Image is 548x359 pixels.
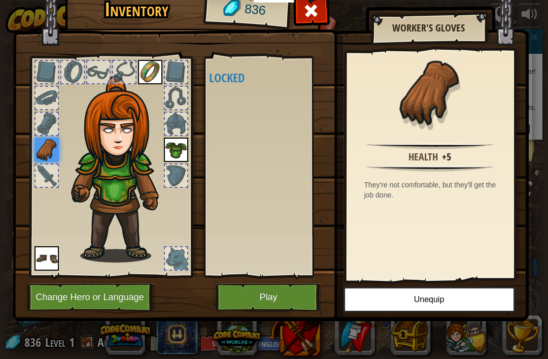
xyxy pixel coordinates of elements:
h2: Worker's Gloves [381,22,476,34]
div: They're not comfortable, but they'll get the job done. [364,180,501,200]
img: portrait.png [35,138,59,162]
img: hair_f2.png [67,76,177,263]
img: hr.png [367,166,492,172]
img: portrait.png [164,138,188,162]
button: Play [216,283,322,311]
div: Health [408,150,438,165]
img: portrait.png [397,59,463,125]
h4: Locked [209,71,329,84]
div: +5 [442,150,451,165]
button: Unequip [344,287,515,312]
button: Change Hero or Language [27,283,156,311]
img: portrait.png [138,60,162,84]
img: portrait.png [35,246,59,271]
img: hr.png [367,143,492,149]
